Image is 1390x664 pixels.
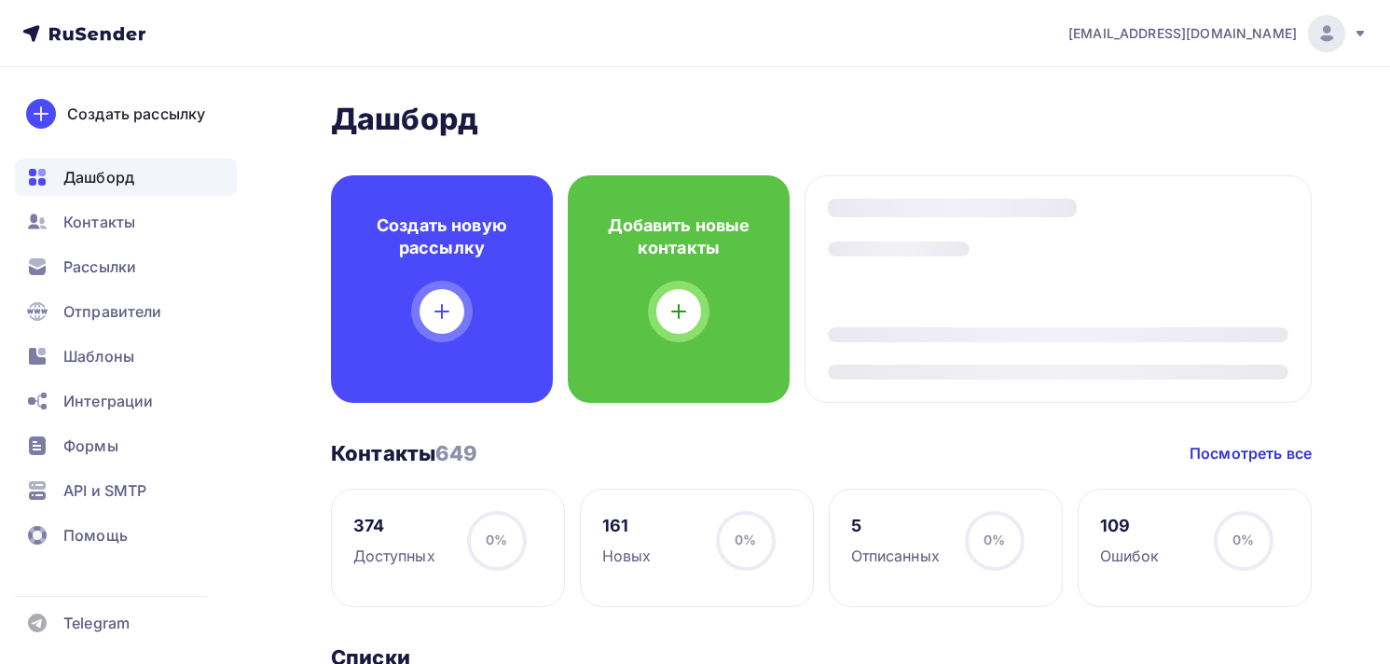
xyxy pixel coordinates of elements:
[63,300,162,323] span: Отправители
[331,440,478,466] h3: Контакты
[15,293,237,330] a: Отправители
[1100,515,1160,537] div: 109
[1068,24,1297,43] span: [EMAIL_ADDRESS][DOMAIN_NAME]
[353,545,435,567] div: Доступных
[63,211,135,233] span: Контакты
[598,214,760,259] h4: Добавить новые контакты
[1232,532,1254,547] span: 0%
[435,441,477,465] span: 649
[15,338,237,375] a: Шаблоны
[851,545,940,567] div: Отписанных
[984,532,1005,547] span: 0%
[602,515,652,537] div: 161
[735,532,756,547] span: 0%
[851,515,940,537] div: 5
[331,101,1312,138] h2: Дашборд
[63,524,128,546] span: Помощь
[486,532,507,547] span: 0%
[67,103,205,125] div: Создать рассылку
[63,479,146,502] span: API и SMTP
[353,515,435,537] div: 374
[63,612,130,634] span: Telegram
[1190,442,1312,464] a: Посмотреть все
[15,248,237,285] a: Рассылки
[15,427,237,464] a: Формы
[63,435,118,457] span: Формы
[63,345,134,367] span: Шаблоны
[361,214,523,259] h4: Создать новую рассылку
[1068,15,1368,52] a: [EMAIL_ADDRESS][DOMAIN_NAME]
[1100,545,1160,567] div: Ошибок
[602,545,652,567] div: Новых
[63,256,136,278] span: Рассылки
[63,166,134,188] span: Дашборд
[15,203,237,241] a: Контакты
[15,159,237,196] a: Дашборд
[63,390,153,412] span: Интеграции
